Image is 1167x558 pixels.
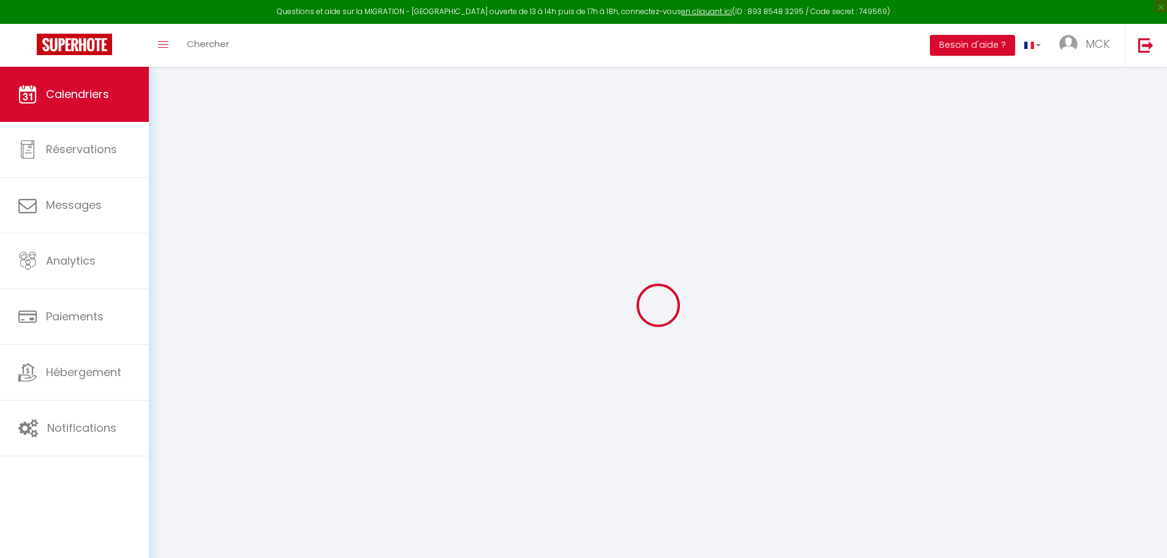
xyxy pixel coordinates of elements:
[187,37,229,50] span: Chercher
[1086,36,1110,51] span: MCK
[1138,37,1154,53] img: logout
[1050,24,1125,67] a: ... MCK
[47,420,116,435] span: Notifications
[46,197,102,213] span: Messages
[930,35,1015,56] button: Besoin d'aide ?
[681,6,732,17] a: en cliquant ici
[1116,507,1167,558] iframe: LiveChat chat widget
[46,253,96,268] span: Analytics
[1059,35,1078,53] img: ...
[46,86,109,102] span: Calendriers
[46,141,117,157] span: Réservations
[37,34,112,55] img: Super Booking
[46,309,104,324] span: Paiements
[46,364,121,380] span: Hébergement
[178,24,238,67] a: Chercher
